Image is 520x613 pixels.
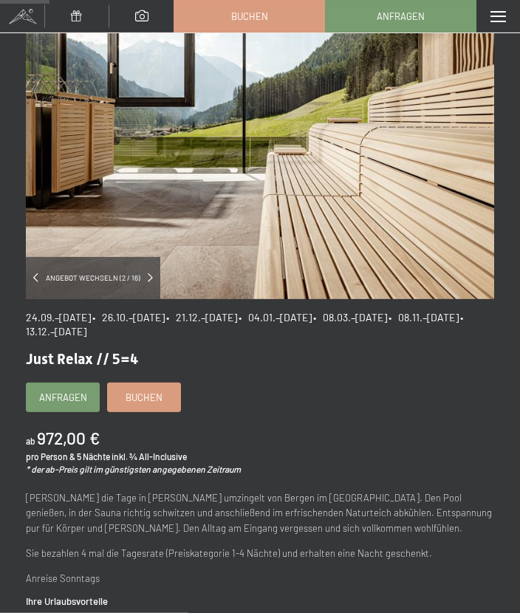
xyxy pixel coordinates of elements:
[239,311,312,323] span: • 04.01.–[DATE]
[26,571,494,586] p: Anreise Sonntags
[27,383,99,411] a: Anfragen
[26,451,75,462] span: pro Person &
[108,383,180,411] a: Buchen
[26,311,91,323] span: 24.09.–[DATE]
[39,391,87,404] span: Anfragen
[126,391,162,404] span: Buchen
[231,10,268,23] span: Buchen
[37,428,100,448] b: 972,00 €
[38,273,148,283] span: Angebot wechseln (2 / 16)
[166,311,237,323] span: • 21.12.–[DATE]
[77,451,110,462] span: 5 Nächte
[112,451,187,462] span: inkl. ¾ All-Inclusive
[92,311,165,323] span: • 26.10.–[DATE]
[26,490,494,536] p: [PERSON_NAME] die Tage in [PERSON_NAME] umzingelt von Bergen im [GEOGRAPHIC_DATA]. Den Pool genie...
[26,546,494,561] p: Sie bezahlen 4 mal die Tagesrate (Preiskategorie 1-4 Nächte) und erhalten eine Nacht geschenkt.
[313,311,387,323] span: • 08.03.–[DATE]
[326,1,476,32] a: Anfragen
[26,350,138,368] span: Just Relax // 5=4
[26,464,241,474] em: * der ab-Preis gilt im günstigsten angegebenen Zeitraum
[377,10,425,23] span: Anfragen
[389,311,459,323] span: • 08.11.–[DATE]
[26,436,35,446] span: ab
[174,1,324,32] a: Buchen
[26,311,468,338] span: • 13.12.–[DATE]
[26,595,108,607] strong: Ihre Urlaubsvorteile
